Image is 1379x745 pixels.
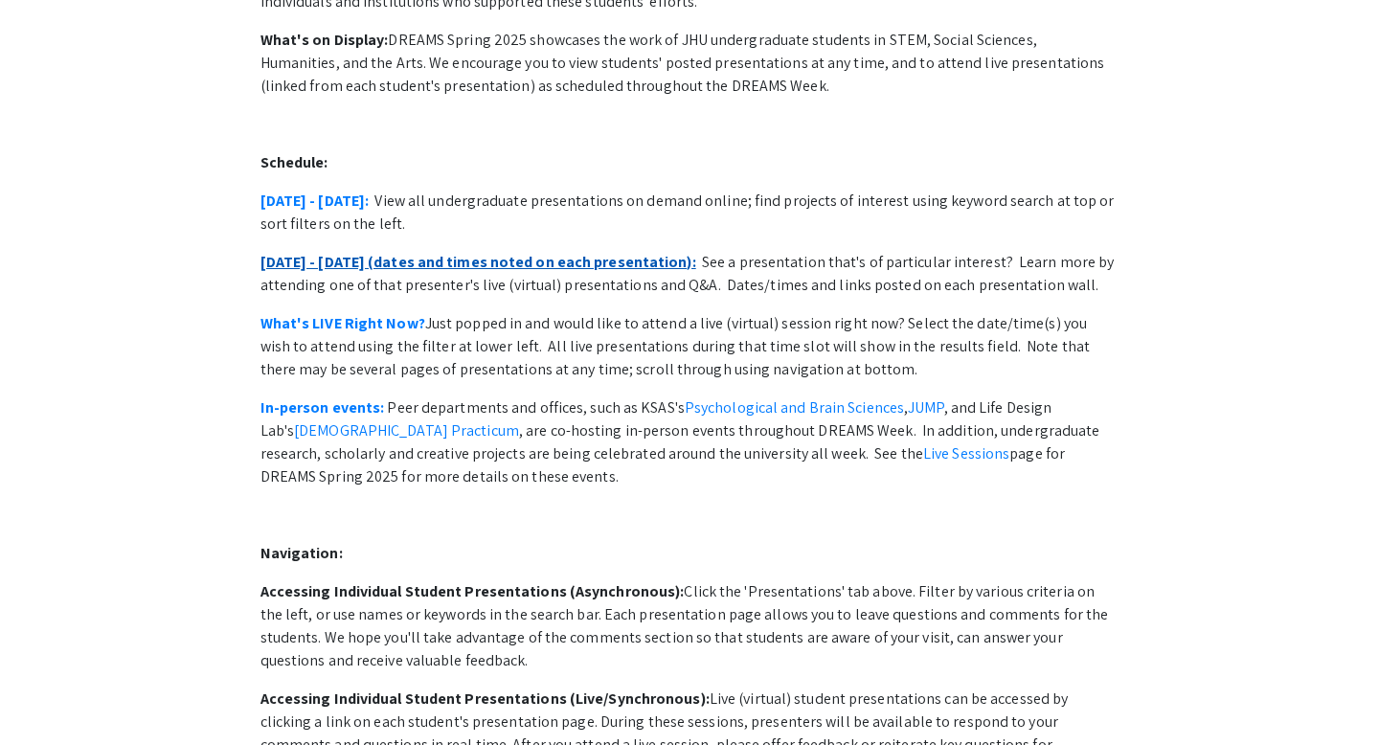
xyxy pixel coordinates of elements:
[260,252,696,272] a: [DATE] - [DATE] (dates and times noted on each presentation):
[260,30,389,50] strong: What's on Display:
[260,396,1119,488] p: Peer departments and offices, such as KSAS's , , and Life Design Lab's , are co-hosting in-person...
[260,313,425,333] a: What's LIVE Right Now?
[260,191,370,211] a: [DATE] - [DATE]:
[14,659,81,731] iframe: Chat
[260,580,1119,672] p: Click the 'Presentations' tab above. Filter by various criteria on the left, or use names or keyw...
[260,581,685,601] strong: Accessing Individual Student Presentations (Asynchronous):
[260,251,1119,297] p: See a presentation that's of particular interest? Learn more by attending one of that presenter's...
[685,397,904,418] a: Psychological and Brain Sciences
[260,29,1119,98] p: DREAMS Spring 2025 showcases the work of JHU undergraduate students in STEM, Social Sciences, Hum...
[294,420,519,440] a: [DEMOGRAPHIC_DATA] Practicum
[260,543,343,563] strong: Navigation:
[908,397,943,418] a: JUMP
[260,190,1119,236] p: View all undergraduate presentations on demand online; find projects of interest using keyword se...
[260,152,328,172] strong: Schedule:
[260,397,385,418] a: In-person events:
[260,689,710,709] strong: Accessing Individual Student Presentations (Live/Synchronous):
[260,312,1119,381] p: Just popped in and would like to attend a live (virtual) session right now? Select the date/time(...
[923,443,1009,463] a: Live Sessions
